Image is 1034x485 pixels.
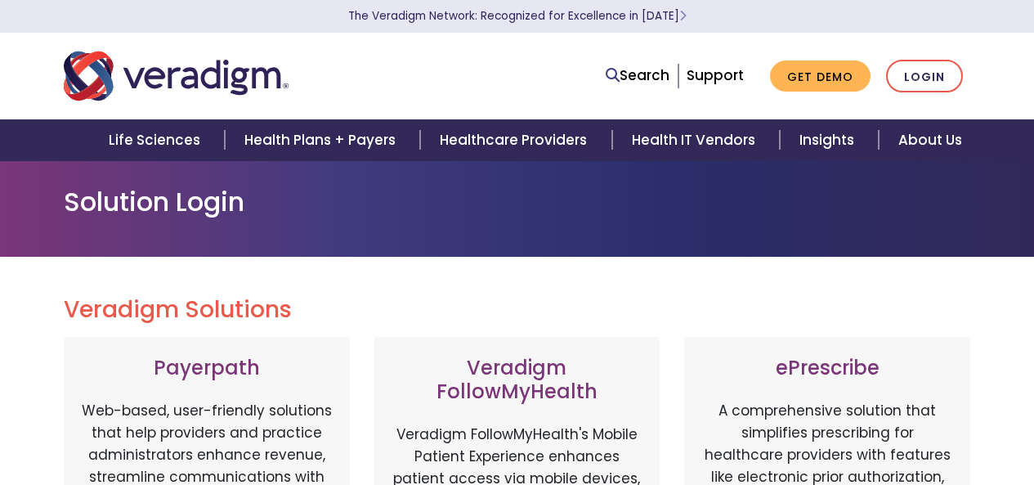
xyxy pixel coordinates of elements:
h3: Veradigm FollowMyHealth [391,357,644,404]
a: Health Plans + Payers [225,119,420,161]
a: The Veradigm Network: Recognized for Excellence in [DATE]Learn More [348,8,687,24]
h3: Payerpath [80,357,333,380]
a: Search [606,65,669,87]
h3: ePrescribe [701,357,954,380]
h1: Solution Login [64,186,971,218]
span: Learn More [679,8,687,24]
a: Get Demo [770,61,871,92]
a: About Us [879,119,982,161]
a: Health IT Vendors [612,119,780,161]
a: Support [687,65,744,85]
a: Login [886,60,963,93]
a: Life Sciences [89,119,225,161]
img: Veradigm logo [64,49,289,103]
a: Healthcare Providers [420,119,611,161]
h2: Veradigm Solutions [64,296,971,324]
a: Insights [780,119,879,161]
